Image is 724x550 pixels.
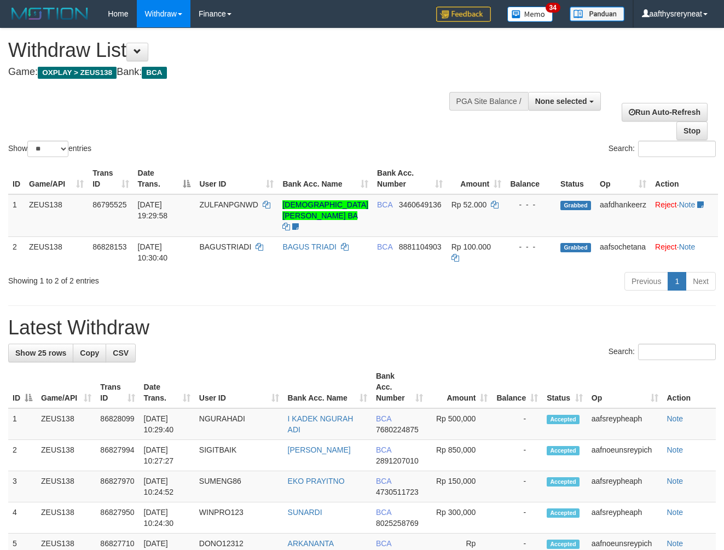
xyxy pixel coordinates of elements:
a: Previous [624,272,668,291]
select: Showentries [27,141,68,157]
span: Copy [80,349,99,357]
a: Note [667,508,684,517]
span: BCA [142,67,166,79]
span: Copy 3460649136 to clipboard [399,200,442,209]
h4: Game: Bank: [8,67,472,78]
span: Copy 4730511723 to clipboard [376,488,419,496]
span: BCA [376,477,391,485]
span: Rp 100.000 [451,242,491,251]
td: Rp 850,000 [427,440,493,471]
span: 86828153 [92,242,126,251]
td: aafdhankeerz [595,194,651,237]
td: [DATE] 10:24:52 [140,471,195,502]
span: BCA [377,200,392,209]
td: [DATE] 10:29:40 [140,408,195,440]
td: 86828099 [96,408,139,440]
th: Trans ID: activate to sort column ascending [96,366,139,408]
label: Search: [609,141,716,157]
span: Copy 7680224875 to clipboard [376,425,419,434]
th: Date Trans.: activate to sort column ascending [140,366,195,408]
span: Accepted [547,508,580,518]
td: - [492,471,542,502]
input: Search: [638,141,716,157]
a: Next [686,272,716,291]
th: Bank Acc. Number: activate to sort column ascending [373,163,447,194]
span: BCA [376,508,391,517]
div: PGA Site Balance / [449,92,528,111]
span: 86795525 [92,200,126,209]
td: 2 [8,440,37,471]
span: Copy 8025258769 to clipboard [376,519,419,528]
th: Balance: activate to sort column ascending [492,366,542,408]
th: Action [651,163,718,194]
span: BCA [376,414,391,423]
label: Show entries [8,141,91,157]
a: Copy [73,344,106,362]
td: 1 [8,194,25,237]
span: BCA [376,539,391,548]
th: Game/API: activate to sort column ascending [37,366,96,408]
a: 1 [668,272,686,291]
td: - [492,502,542,534]
td: ZEUS138 [25,194,88,237]
td: 3 [8,471,37,502]
span: [DATE] 10:30:40 [138,242,168,262]
td: ZEUS138 [37,440,96,471]
span: BCA [377,242,392,251]
th: Game/API: activate to sort column ascending [25,163,88,194]
img: panduan.png [570,7,624,21]
th: User ID: activate to sort column ascending [195,163,278,194]
span: Accepted [547,540,580,549]
a: [PERSON_NAME] [288,445,351,454]
th: Balance [506,163,556,194]
td: ZEUS138 [37,502,96,534]
span: BAGUSTRIADI [199,242,251,251]
div: - - - [510,241,552,252]
span: Copy 2891207010 to clipboard [376,456,419,465]
td: · [651,236,718,268]
a: BAGUS TRIADI [282,242,337,251]
td: 2 [8,236,25,268]
a: CSV [106,344,136,362]
span: ZULFANPGNWD [199,200,258,209]
th: Amount: activate to sort column ascending [447,163,506,194]
a: Note [667,414,684,423]
a: Note [679,242,696,251]
td: aafsreypheaph [587,502,663,534]
span: Rp 52.000 [451,200,487,209]
td: WINPRO123 [195,502,283,534]
a: Note [679,200,696,209]
a: Note [667,477,684,485]
td: 86827950 [96,502,139,534]
td: 86827970 [96,471,139,502]
td: NGURAHADI [195,408,283,440]
td: [DATE] 10:27:27 [140,440,195,471]
div: Showing 1 to 2 of 2 entries [8,271,293,286]
a: Note [667,445,684,454]
a: Stop [676,121,708,140]
a: Note [667,539,684,548]
a: SUNARDI [288,508,322,517]
th: ID [8,163,25,194]
a: [DEMOGRAPHIC_DATA][PERSON_NAME] BA [282,200,368,220]
span: None selected [535,97,587,106]
h1: Withdraw List [8,39,472,61]
a: Reject [655,200,677,209]
span: Accepted [547,477,580,487]
img: Feedback.jpg [436,7,491,22]
td: Rp 500,000 [427,408,493,440]
span: CSV [113,349,129,357]
th: Trans ID: activate to sort column ascending [88,163,133,194]
div: - - - [510,199,552,210]
td: · [651,194,718,237]
td: 4 [8,502,37,534]
td: ZEUS138 [37,471,96,502]
th: Op: activate to sort column ascending [587,366,663,408]
span: Show 25 rows [15,349,66,357]
th: ID: activate to sort column descending [8,366,37,408]
a: EKO PRAYITNO [288,477,345,485]
td: SIGITBAIK [195,440,283,471]
h1: Latest Withdraw [8,317,716,339]
span: BCA [376,445,391,454]
a: Run Auto-Refresh [622,103,708,121]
